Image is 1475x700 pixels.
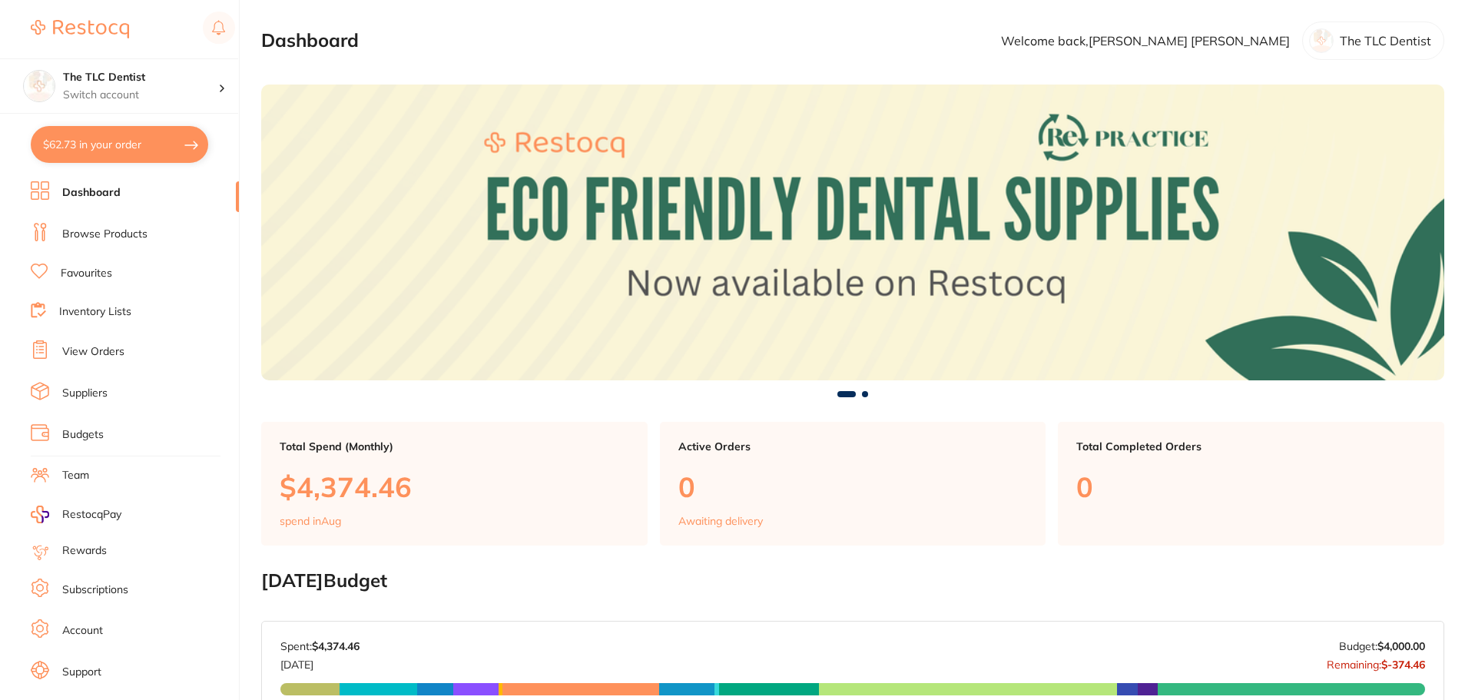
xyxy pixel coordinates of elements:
a: Total Completed Orders0 [1058,422,1444,546]
strong: $-374.46 [1381,658,1425,672]
p: Switch account [63,88,218,103]
p: The TLC Dentist [1340,34,1431,48]
a: Subscriptions [62,582,128,598]
a: Rewards [62,543,107,559]
button: $62.73 in your order [31,126,208,163]
p: Budget: [1339,640,1425,652]
p: 0 [678,471,1028,503]
img: Restocq Logo [31,20,129,38]
a: Team [62,468,89,483]
a: View Orders [62,344,124,360]
a: Budgets [62,427,104,443]
p: Total Completed Orders [1076,440,1426,453]
a: Browse Products [62,227,147,242]
p: Remaining: [1327,652,1425,671]
img: RestocqPay [31,506,49,523]
p: Active Orders [678,440,1028,453]
img: The TLC Dentist [24,71,55,101]
a: Total Spend (Monthly)$4,374.46spend inAug [261,422,648,546]
img: Dashboard [261,85,1444,380]
a: Inventory Lists [59,304,131,320]
h4: The TLC Dentist [63,70,218,85]
p: $4,374.46 [280,471,629,503]
p: Spent: [280,640,360,652]
a: Dashboard [62,185,121,201]
p: Welcome back, [PERSON_NAME] [PERSON_NAME] [1001,34,1290,48]
p: Awaiting delivery [678,515,763,527]
a: Suppliers [62,386,108,401]
p: [DATE] [280,652,360,671]
a: Account [62,623,103,639]
span: RestocqPay [62,507,121,523]
a: Favourites [61,266,112,281]
h2: [DATE] Budget [261,570,1444,592]
strong: $4,374.46 [312,639,360,653]
p: Total Spend (Monthly) [280,440,629,453]
h2: Dashboard [261,30,359,51]
a: RestocqPay [31,506,121,523]
a: Active Orders0Awaiting delivery [660,422,1046,546]
p: spend in Aug [280,515,341,527]
a: Restocq Logo [31,12,129,47]
p: 0 [1076,471,1426,503]
strong: $4,000.00 [1377,639,1425,653]
a: Support [62,665,101,680]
